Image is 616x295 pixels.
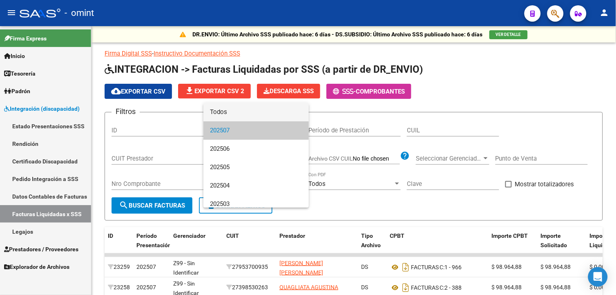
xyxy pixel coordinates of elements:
span: 202507 [210,121,302,140]
span: 202506 [210,140,302,158]
span: 202505 [210,158,302,177]
span: 202504 [210,177,302,195]
span: 202503 [210,195,302,213]
span: Todos [210,103,302,121]
div: Open Intercom Messenger [588,267,608,287]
